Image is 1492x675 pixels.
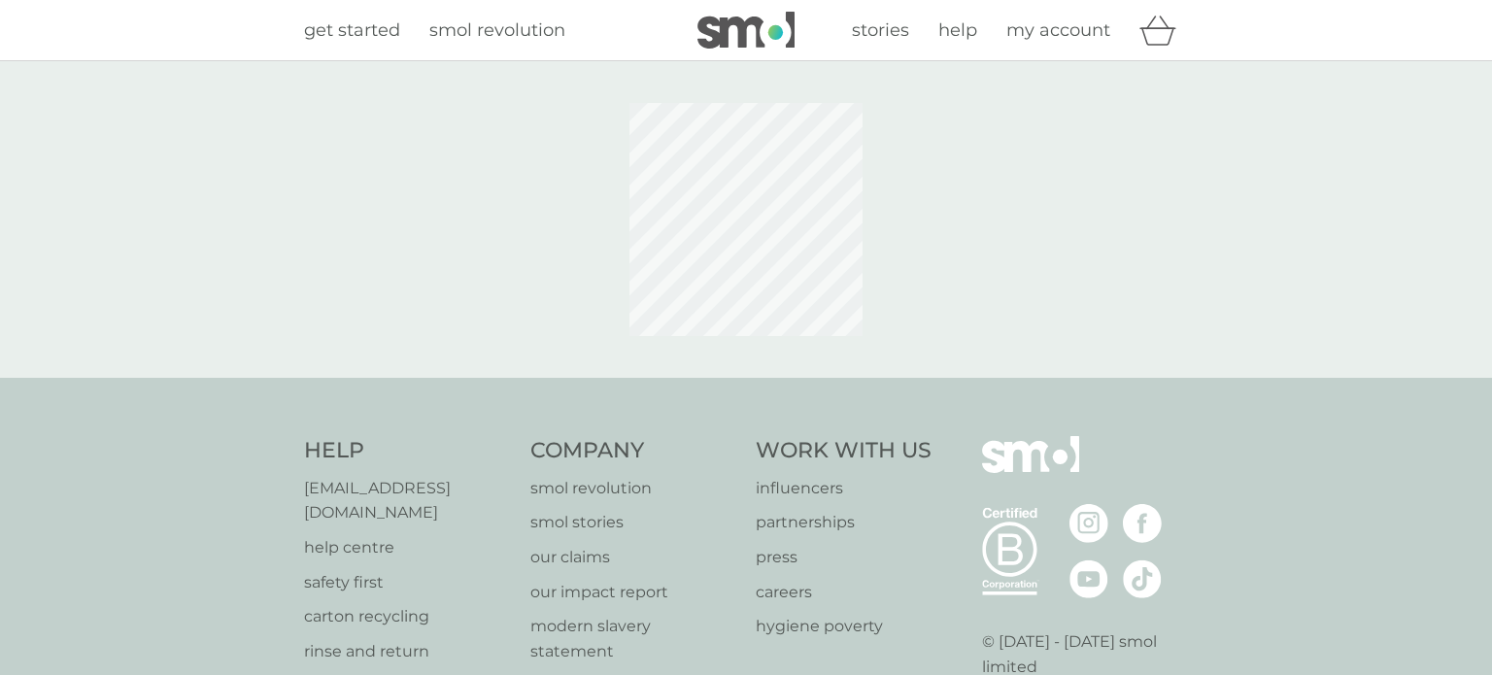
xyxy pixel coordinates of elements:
[756,545,932,570] a: press
[1069,504,1108,543] img: visit the smol Instagram page
[1139,11,1188,50] div: basket
[756,436,932,466] h4: Work With Us
[1123,504,1162,543] img: visit the smol Facebook page
[530,580,737,605] a: our impact report
[756,614,932,639] a: hygiene poverty
[938,17,977,45] a: help
[304,476,511,525] a: [EMAIL_ADDRESS][DOMAIN_NAME]
[756,476,932,501] a: influencers
[304,570,511,595] a: safety first
[938,19,977,41] span: help
[1006,19,1110,41] span: my account
[1123,559,1162,598] img: visit the smol Tiktok page
[852,19,909,41] span: stories
[530,436,737,466] h4: Company
[982,436,1079,502] img: smol
[756,580,932,605] a: careers
[697,12,795,49] img: smol
[756,510,932,535] a: partnerships
[304,604,511,629] a: carton recycling
[530,476,737,501] a: smol revolution
[304,639,511,664] a: rinse and return
[304,535,511,560] a: help centre
[1006,17,1110,45] a: my account
[429,19,565,41] span: smol revolution
[852,17,909,45] a: stories
[530,614,737,663] a: modern slavery statement
[530,510,737,535] a: smol stories
[304,19,400,41] span: get started
[304,436,511,466] h4: Help
[530,545,737,570] a: our claims
[304,17,400,45] a: get started
[1069,559,1108,598] img: visit the smol Youtube page
[429,17,565,45] a: smol revolution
